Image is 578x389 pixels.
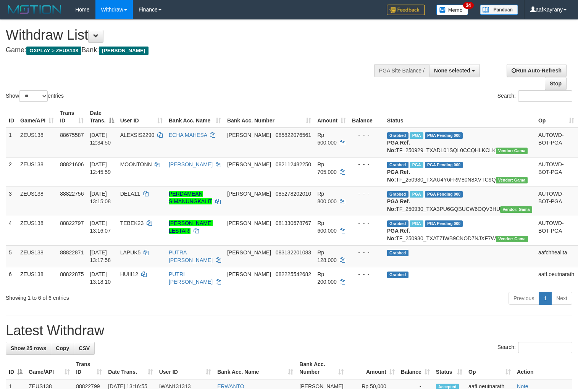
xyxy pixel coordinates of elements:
span: 88822756 [60,191,84,197]
td: 5 [6,245,17,267]
span: Grabbed [387,220,408,227]
td: TF_250930_TXA3PU6GQBUCW6OQV3HU [384,186,535,216]
a: PUTRA [PERSON_NAME] [169,249,213,263]
span: PGA Pending [425,220,463,227]
span: TEBEK23 [120,220,144,226]
h4: Game: Bank: [6,47,378,54]
td: ZEUS138 [17,267,57,289]
a: PUTRI [PERSON_NAME] [169,271,213,285]
span: Vendor URL: https://trx31.1velocity.biz [500,206,532,213]
span: HUIII12 [120,271,138,277]
span: 88821606 [60,161,84,167]
a: Stop [545,77,567,90]
td: ZEUS138 [17,216,57,245]
td: TF_250929_TXADL01SQL0CCQHLKCLK [384,128,535,158]
label: Search: [497,90,572,102]
span: PGA Pending [425,132,463,139]
span: Grabbed [387,272,408,278]
div: PGA Site Balance / [374,64,429,77]
span: Vendor URL: https://trx31.1velocity.biz [496,177,528,183]
span: [DATE] 13:18:10 [90,271,111,285]
label: Show entries [6,90,64,102]
td: 3 [6,186,17,216]
a: ECHA MAHESA [169,132,207,138]
th: Date Trans.: activate to sort column descending [87,106,117,128]
b: PGA Ref. No: [387,198,410,212]
a: [PERSON_NAME] LESTARI [169,220,213,234]
th: Bank Acc. Number: activate to sort column ascending [296,357,346,379]
a: Run Auto-Refresh [507,64,567,77]
b: PGA Ref. No: [387,228,410,241]
span: [PERSON_NAME] [227,249,271,256]
td: ZEUS138 [17,186,57,216]
h1: Withdraw List [6,27,378,43]
span: Vendor URL: https://trx31.1velocity.biz [496,236,528,242]
span: ALEXSIS2290 [120,132,155,138]
input: Search: [518,90,572,102]
span: [DATE] 13:17:58 [90,249,111,263]
span: Grabbed [387,162,408,168]
td: AUTOWD-BOT-PGA [535,157,577,186]
div: Showing 1 to 6 of 6 entries [6,291,235,302]
td: AUTOWD-BOT-PGA [535,128,577,158]
div: - - - [352,190,381,198]
th: Balance: activate to sort column ascending [398,357,433,379]
span: 88822875 [60,271,84,277]
th: Status: activate to sort column ascending [433,357,465,379]
span: DELA11 [120,191,140,197]
span: [PERSON_NAME] [227,161,271,167]
span: [DATE] 13:15:08 [90,191,111,204]
select: Showentries [19,90,48,102]
th: ID [6,106,17,128]
th: Amount: activate to sort column ascending [314,106,349,128]
span: Rp 800.000 [317,191,337,204]
span: Rp 200.000 [317,271,337,285]
th: Game/API: activate to sort column ascending [26,357,73,379]
a: Show 25 rows [6,342,51,355]
a: [PERSON_NAME] [169,161,213,167]
th: Game/API: activate to sort column ascending [17,106,57,128]
span: [PERSON_NAME] [99,47,148,55]
button: None selected [429,64,480,77]
td: 6 [6,267,17,289]
span: Copy 085822076561 to clipboard [276,132,311,138]
td: 4 [6,216,17,245]
td: aafchhealita [535,245,577,267]
th: Amount: activate to sort column ascending [347,357,398,379]
span: Marked by aafpengsreynich [410,191,423,198]
span: Marked by aafpengsreynich [410,132,423,139]
th: Bank Acc. Number: activate to sort column ascending [224,106,314,128]
span: PGA Pending [425,191,463,198]
span: LAPUK5 [120,249,141,256]
span: CSV [79,345,90,351]
div: - - - [352,219,381,227]
th: Op: activate to sort column ascending [535,106,577,128]
td: ZEUS138 [17,245,57,267]
th: Bank Acc. Name: activate to sort column ascending [214,357,296,379]
img: panduan.png [480,5,518,15]
th: Status [384,106,535,128]
td: AUTOWD-BOT-PGA [535,216,577,245]
span: Copy [56,345,69,351]
th: Trans ID: activate to sort column ascending [57,106,87,128]
span: Rp 705.000 [317,161,337,175]
th: Balance [349,106,384,128]
th: Date Trans.: activate to sort column ascending [105,357,156,379]
td: TF_250930_TXAU4Y6FRM80N8XVTC9Q [384,157,535,186]
span: Rp 600.000 [317,220,337,234]
th: Bank Acc. Name: activate to sort column ascending [166,106,224,128]
span: None selected [434,68,470,74]
span: [DATE] 12:34:50 [90,132,111,146]
td: TF_250930_TXATZIWB9CNOD7NJXF7W [384,216,535,245]
span: Copy 085278202010 to clipboard [276,191,311,197]
span: Rp 600.000 [317,132,337,146]
span: [DATE] 12:45:59 [90,161,111,175]
td: 1 [6,128,17,158]
span: 88822797 [60,220,84,226]
span: Copy 083132201083 to clipboard [276,249,311,256]
th: ID: activate to sort column descending [6,357,26,379]
img: MOTION_logo.png [6,4,64,15]
input: Search: [518,342,572,353]
td: aafLoeutnarath [535,267,577,289]
span: Marked by aafpengsreynich [410,162,423,168]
